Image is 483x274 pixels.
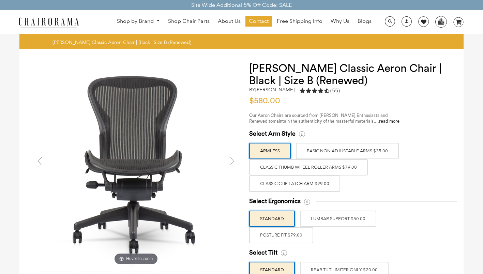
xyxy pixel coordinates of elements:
img: WhatsApp_Image_2024-07-12_at_16.23.01.webp [436,16,446,27]
a: read more [379,119,399,123]
h2: by [249,87,295,93]
nav: breadcrumbs [52,39,194,45]
span: Free Shipping Info [277,18,322,25]
h1: [PERSON_NAME] Classic Aeron Chair | Black | Size B (Renewed) [249,62,450,87]
label: ARMLESS [249,143,291,159]
a: Contact [245,16,272,27]
span: Blogs [358,18,372,25]
a: Blogs [354,16,375,27]
span: About Us [218,18,241,25]
a: 4.5 rating (55 votes) [300,87,340,96]
label: STANDARD [249,211,295,227]
span: Select Ergonomics [249,197,301,205]
span: Our Aeron Chairs are sourced from [PERSON_NAME] Enthusiasts and Renewed to [249,113,388,123]
a: Why Us [327,16,353,27]
span: Contact [249,18,269,25]
img: Herman Miller Classic Aeron Chair | Black | Size B (Renewed) - chairorama [34,62,238,267]
label: Classic Thumb Wheel Roller Arms $79.00 [249,159,368,176]
a: Free Shipping Info [273,16,326,27]
a: Shop by Brand [114,16,163,27]
label: Classic Clip Latch Arm $99.00 [249,176,340,192]
span: (55) [330,87,340,94]
span: Why Us [331,18,349,25]
label: BASIC NON ADJUSTABLE ARMS $35.00 [296,143,399,159]
span: Select Arm Style [249,130,296,138]
div: 4.5 rating (55 votes) [300,87,340,94]
img: chairorama [15,16,83,28]
a: Shop Chair Parts [165,16,213,27]
span: Shop Chair Parts [168,18,210,25]
span: Select Tilt [249,249,277,257]
nav: DesktopNavigation [112,16,377,28]
a: Herman Miller Classic Aeron Chair | Black | Size B (Renewed) - chairoramaHover to zoom [34,161,238,167]
label: LUMBAR SUPPORT $50.00 [300,211,376,227]
span: maintain the authenticity of the masterful materials,... [273,119,399,123]
a: About Us [214,16,244,27]
label: POSTURE FIT $79.00 [249,227,313,243]
span: [PERSON_NAME] Classic Aeron Chair | Black | Size B (Renewed) [52,39,191,45]
a: [PERSON_NAME] [255,87,295,93]
span: $580.00 [249,97,280,105]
